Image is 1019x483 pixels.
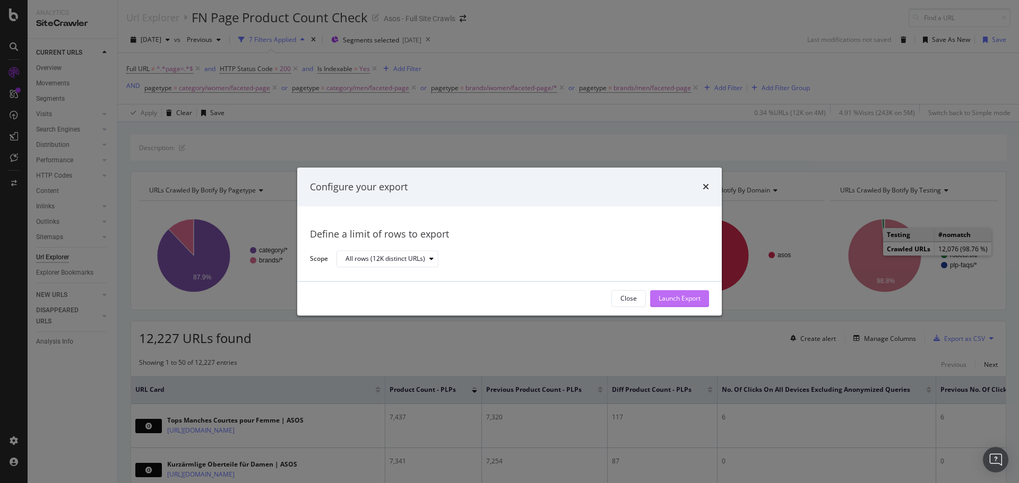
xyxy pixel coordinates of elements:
button: Launch Export [650,290,709,307]
label: Scope [310,254,328,266]
div: Configure your export [310,180,408,194]
div: Close [620,294,637,303]
button: Close [611,290,646,307]
div: modal [297,168,722,315]
div: Open Intercom Messenger [983,447,1008,472]
button: All rows (12K distinct URLs) [336,251,438,268]
div: Define a limit of rows to export [310,228,709,242]
div: All rows (12K distinct URLs) [346,256,425,262]
div: times [703,180,709,194]
div: Launch Export [659,294,701,303]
